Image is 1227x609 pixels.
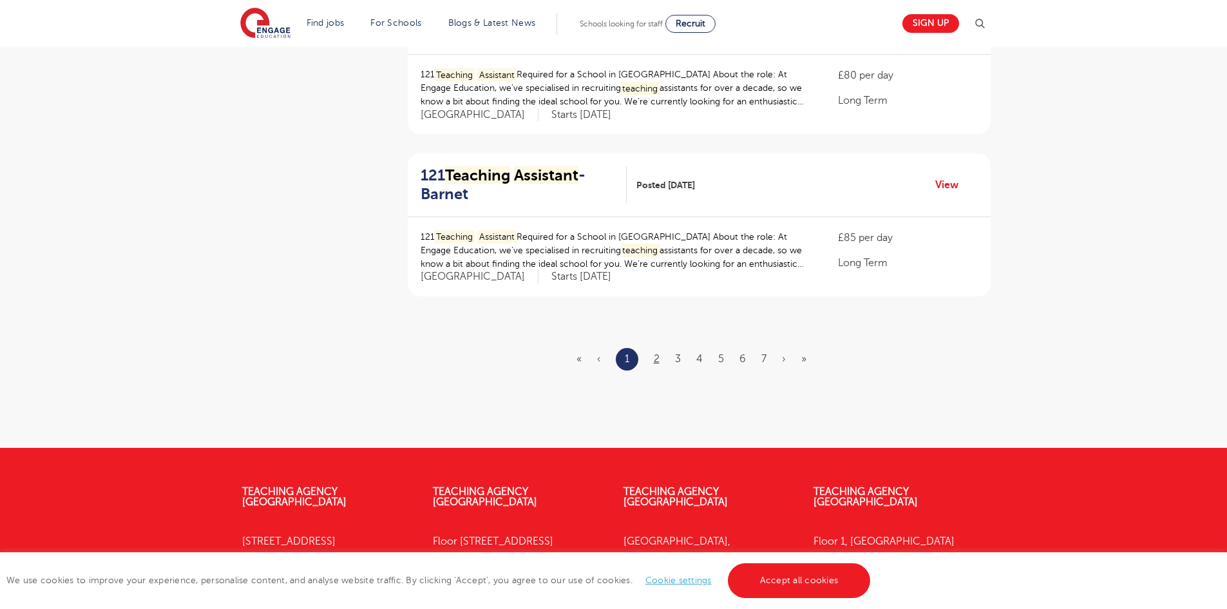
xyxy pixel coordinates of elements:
[421,166,627,204] a: 121Teaching Assistant- Barnet
[838,93,977,108] p: Long Term
[580,19,663,28] span: Schools looking for staff
[421,230,813,271] p: 121 Required for a School in [GEOGRAPHIC_DATA] About the role: At Engage Education, we’ve special...
[728,563,871,598] a: Accept all cookies
[676,19,705,28] span: Recruit
[448,18,536,28] a: Blogs & Latest News
[435,68,475,82] mark: Teaching
[576,353,582,365] span: «
[838,230,977,246] p: £85 per day
[477,68,517,82] mark: Assistant
[675,353,681,365] a: 3
[935,177,968,193] a: View
[514,166,578,184] mark: Assistant
[739,353,746,365] a: 6
[551,108,611,122] p: Starts [DATE]
[242,486,347,508] a: Teaching Agency [GEOGRAPHIC_DATA]
[636,179,695,192] span: Posted [DATE]
[801,353,806,365] a: Last
[838,68,977,83] p: £80 per day
[645,575,712,585] a: Cookie settings
[551,270,611,284] p: Starts [DATE]
[240,8,290,40] img: Engage Education
[6,575,873,585] span: We use cookies to improve your experience, personalise content, and analyse website traffic. By c...
[445,166,510,184] mark: Teaching
[421,166,617,204] h2: 121 - Barnet
[307,18,345,28] a: Find jobs
[370,18,421,28] a: For Schools
[621,82,660,95] mark: teaching
[421,68,813,108] p: 121 Required for a School in [GEOGRAPHIC_DATA] About the role: At Engage Education, we’ve special...
[813,486,918,508] a: Teaching Agency [GEOGRAPHIC_DATA]
[625,351,629,367] a: 1
[623,486,728,508] a: Teaching Agency [GEOGRAPHIC_DATA]
[665,15,716,33] a: Recruit
[433,486,537,508] a: Teaching Agency [GEOGRAPHIC_DATA]
[902,14,959,33] a: Sign up
[597,353,600,365] span: ‹
[838,255,977,271] p: Long Term
[421,270,538,284] span: [GEOGRAPHIC_DATA]
[782,353,786,365] a: Next
[761,353,766,365] a: 7
[421,108,538,122] span: [GEOGRAPHIC_DATA]
[477,230,517,244] mark: Assistant
[621,244,660,257] mark: teaching
[696,353,703,365] a: 4
[435,230,475,244] mark: Teaching
[654,353,660,365] a: 2
[718,353,724,365] a: 5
